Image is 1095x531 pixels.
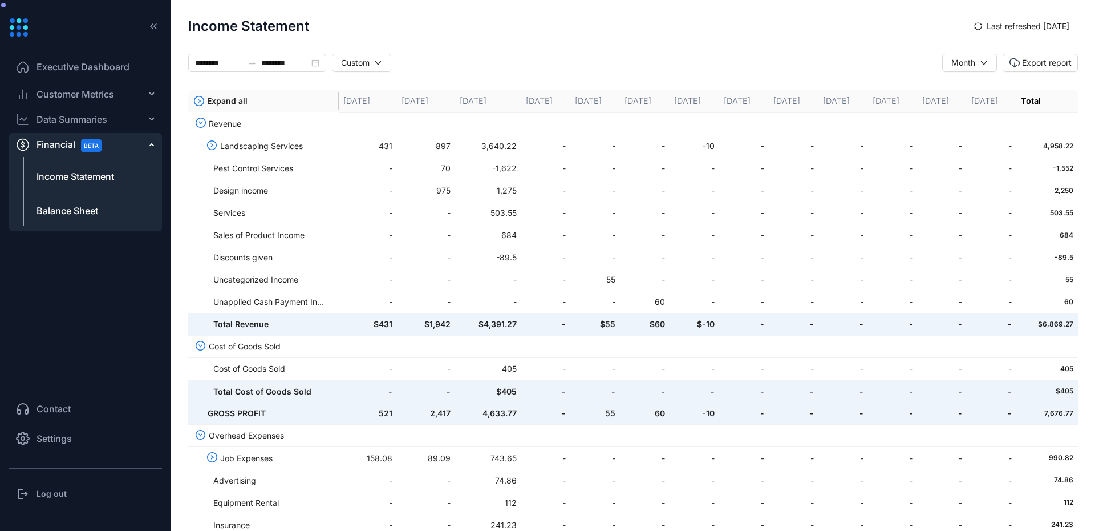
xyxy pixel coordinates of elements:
button: Custom [332,54,391,72]
span: - [343,207,392,219]
span: - [526,229,566,242]
span: Settings [36,432,72,445]
span: - [526,385,566,398]
span: [DATE] [674,96,701,106]
span: - [873,385,913,398]
span: 112 [460,497,517,509]
span: 70 [401,162,451,175]
span: [DATE] [575,96,602,106]
span: 241.23 [1021,520,1073,530]
span: Executive Dashboard [36,60,129,74]
span: 60 [624,407,665,420]
span: - [873,407,913,420]
span: - [624,363,665,375]
span: - [922,497,963,509]
span: - [624,251,665,264]
span: [DATE] [873,96,899,106]
span: - [971,452,1012,465]
span: - [401,474,451,487]
div: Custom [341,57,370,69]
span: - [724,497,764,509]
span: - [674,184,715,197]
span: $60 [624,318,665,331]
span: - [401,251,451,264]
span: - [575,184,615,197]
span: - [873,318,913,331]
span: Overhead Expenses [209,429,323,442]
span: - [922,318,963,331]
span: - [674,207,715,219]
span: - [873,474,913,487]
span: - [971,474,1012,487]
span: - [971,229,1012,242]
span: - [773,385,814,398]
span: - [971,162,1012,175]
span: - [674,385,715,398]
span: Landscaping Services [220,140,334,152]
span: - [460,273,517,286]
span: - [823,229,863,242]
span: - [724,296,764,308]
span: -89.5 [460,251,517,264]
span: - [971,363,1012,375]
span: - [773,273,814,286]
span: - [971,207,1012,219]
span: - [922,474,963,487]
span: - [823,207,863,219]
span: - [922,452,963,465]
span: - [343,229,392,242]
span: - [971,385,1012,398]
span: - [624,184,665,197]
span: Advertising [213,474,327,487]
span: - [575,385,615,398]
span: - [575,162,615,175]
span: [DATE] [526,96,553,106]
span: 60 [1021,297,1073,308]
span: - [873,229,913,242]
span: - [773,497,814,509]
span: - [724,407,764,420]
span: [DATE] [624,96,651,106]
div: Month [951,57,975,69]
span: - [724,140,764,152]
span: - [401,385,451,398]
span: - [401,497,451,509]
span: BETA [81,139,102,152]
span: - [526,363,566,375]
span: 405 [1021,364,1073,375]
span: -10 [674,140,715,152]
span: - [873,162,913,175]
div: Data Summaries [36,112,107,126]
span: - [873,452,913,465]
span: - [873,251,913,264]
span: 897 [401,140,451,152]
span: - [343,184,392,197]
span: - [401,273,451,286]
span: - [773,162,814,175]
span: - [922,363,963,375]
span: -89.5 [1021,252,1073,263]
span: - [674,251,715,264]
span: - [674,229,715,242]
span: - [401,296,451,308]
span: - [526,184,566,197]
span: - [922,385,963,398]
span: - [575,363,615,375]
span: - [343,385,392,398]
span: [DATE] [401,96,428,106]
span: - [823,385,863,398]
span: Cost of Goods Sold [213,363,327,375]
span: to [248,58,257,67]
span: - [575,140,615,152]
span: -10 [674,407,715,420]
span: Design income [213,184,327,197]
span: - [773,251,814,264]
span: Sales of Product Income [213,229,327,242]
span: $405 [460,385,517,398]
span: - [724,273,764,286]
span: - [823,273,863,286]
span: - [343,474,392,487]
span: - [624,474,665,487]
span: GROSS PROFIT [208,407,322,420]
span: - [922,184,963,197]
